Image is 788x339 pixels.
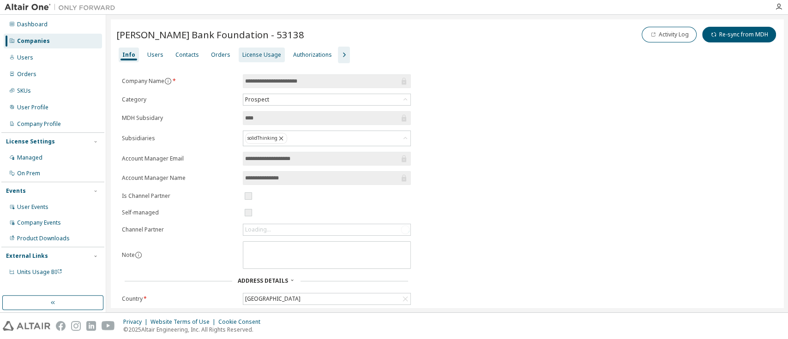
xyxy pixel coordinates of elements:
img: facebook.svg [56,321,66,331]
div: Authorizations [293,51,332,59]
div: [GEOGRAPHIC_DATA] [243,293,410,304]
img: linkedin.svg [86,321,96,331]
div: solidThinking [243,131,410,146]
img: Altair One [5,3,120,12]
label: MDH Subsidary [122,114,237,122]
span: [PERSON_NAME] Bank Foundation - 53138 [116,28,304,41]
div: Prospect [243,94,410,105]
span: Units Usage BI [17,268,62,276]
div: Orders [17,71,36,78]
div: Companies [17,37,50,45]
div: Users [17,54,33,61]
label: Is Channel Partner [122,192,237,200]
div: External Links [6,252,48,260]
div: Loading... [243,224,410,235]
span: Address Details [238,277,288,285]
label: Account Manager Email [122,155,237,162]
div: Info [122,51,135,59]
div: Website Terms of Use [150,318,218,326]
div: Users [147,51,163,59]
div: User Profile [17,104,48,111]
div: Managed [17,154,42,161]
p: © 2025 Altair Engineering, Inc. All Rights Reserved. [123,326,266,333]
div: On Prem [17,170,40,177]
div: [GEOGRAPHIC_DATA] [244,294,302,304]
div: Contacts [175,51,199,59]
div: Privacy [123,318,150,326]
div: Company Profile [17,120,61,128]
label: Channel Partner [122,226,237,233]
div: Prospect [244,95,271,105]
div: License Usage [242,51,281,59]
label: Note [122,251,135,259]
img: youtube.svg [102,321,115,331]
div: Events [6,187,26,195]
div: Product Downloads [17,235,70,242]
label: Subsidiaries [122,135,237,142]
img: altair_logo.svg [3,321,50,331]
div: User Events [17,203,48,211]
div: Company Events [17,219,61,226]
div: License Settings [6,138,55,145]
button: information [164,77,172,85]
div: SKUs [17,87,31,95]
div: Orders [211,51,230,59]
div: Loading... [245,226,271,233]
div: Dashboard [17,21,48,28]
label: Self-managed [122,209,237,216]
label: Country [122,295,237,303]
div: Cookie Consent [218,318,266,326]
label: Company Name [122,77,237,85]
button: information [135,251,142,259]
img: instagram.svg [71,321,81,331]
button: Activity Log [642,27,697,42]
button: Re-sync from MDH [702,27,776,42]
div: solidThinking [245,133,287,144]
label: Category [122,96,237,103]
label: Account Manager Name [122,174,237,182]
